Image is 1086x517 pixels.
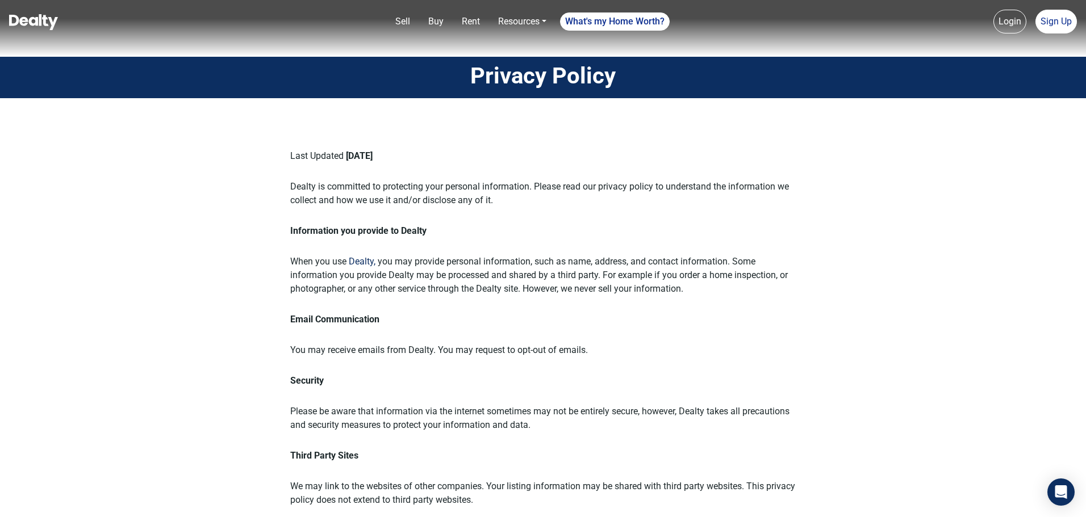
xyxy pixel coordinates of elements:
div: Open Intercom Messenger [1047,478,1075,506]
strong: Security [290,375,324,386]
strong: Third Party Sites [290,450,358,461]
a: What's my Home Worth? [560,12,670,31]
a: Dealty, [346,256,378,267]
a: Buy [424,10,448,33]
p: Dealty is committed to protecting your personal information. Please read our privacy policy to un... [290,180,796,207]
strong: Email Communication [290,314,379,325]
a: Resources [494,10,551,33]
p: Please be aware that information via the internet sometimes may not be entirely secure, however, ... [290,405,796,432]
p: We may link to the websites of other companies. Your listing information may be shared with third... [290,480,796,507]
a: Sign Up [1035,10,1077,33]
a: Login [993,10,1026,33]
a: Rent [457,10,484,33]
b: [DATE] [344,150,373,161]
a: Sell [391,10,415,33]
img: Dealty - Buy, Sell & Rent Homes [9,14,58,30]
p: You may receive emails from Dealty. You may request to opt-out of emails. [290,343,796,357]
strong: Information you provide to Dealty [290,225,427,236]
h1: Privacy Policy [9,62,1077,90]
p: When you use you may provide personal information, such as name, address, and contact information... [290,255,796,296]
p: Last Updated [290,149,796,163]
